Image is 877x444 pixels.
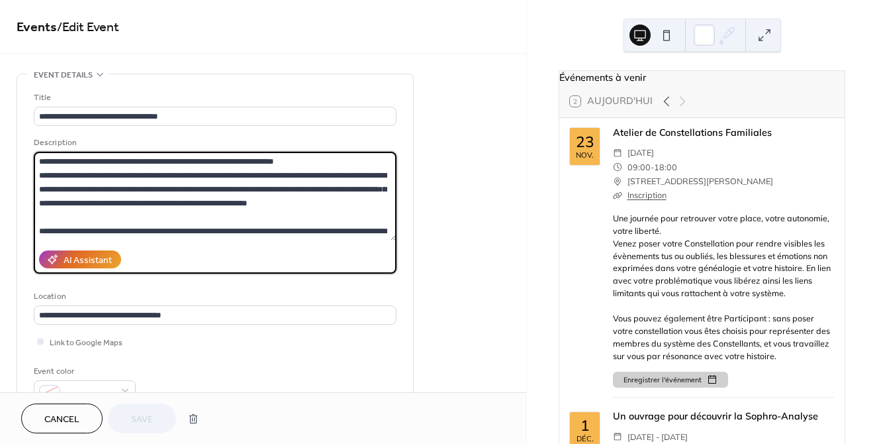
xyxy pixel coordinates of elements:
span: / Edit Event [57,15,119,40]
a: Events [17,15,57,40]
a: Atelier de Constellations Familiales [613,127,772,139]
div: AI Assistant [64,254,112,268]
div: nov. [576,152,594,159]
div: déc. [577,435,594,443]
span: Event details [34,68,93,82]
div: Description [34,136,394,150]
div: Location [34,290,394,304]
a: Inscription [627,190,667,200]
span: [DATE] - [DATE] [627,430,688,444]
div: Title [34,91,394,105]
div: ​ [613,160,622,174]
span: Link to Google Maps [50,336,122,350]
button: Enregistrer l'événement [613,372,728,388]
span: [DATE] [627,146,654,160]
span: - [651,160,654,174]
div: ​ [613,174,622,188]
div: ​ [613,430,622,444]
div: 1 [580,418,590,433]
div: Un ouvrage pour découvrir la Sophro-Analyse [613,410,834,424]
div: ​ [613,146,622,160]
div: Event color [34,364,133,378]
span: Cancel [44,413,79,427]
span: 18:00 [654,160,677,174]
button: Cancel [21,404,103,433]
button: AI Assistant [39,250,121,268]
div: ​ [613,188,622,202]
span: 09:00 [627,160,651,174]
span: [STREET_ADDRESS][PERSON_NAME] [627,174,773,188]
div: Événements à venir [559,71,845,85]
div: Une journée pour retrouver votre place, votre autonomie, votre liberté. Venez poser votre Constel... [613,212,834,362]
div: 23 [576,135,594,150]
